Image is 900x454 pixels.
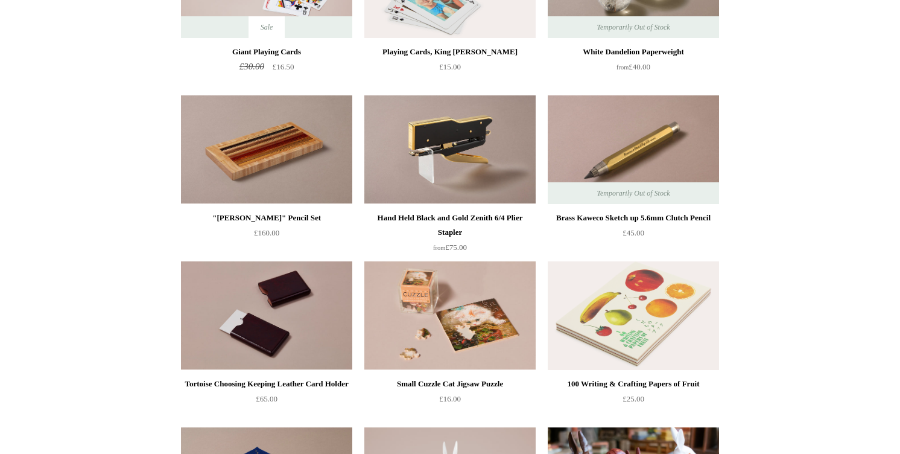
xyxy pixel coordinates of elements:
[364,211,536,260] a: Hand Held Black and Gold Zenith 6/4 Plier Stapler from£75.00
[623,394,644,403] span: £25.00
[184,211,349,225] div: "[PERSON_NAME]" Pencil Set
[585,16,682,38] span: Temporarily Out of Stock
[548,45,719,94] a: White Dandelion Paperweight from£40.00
[548,261,719,370] img: 100 Writing & Crafting Papers of Fruit
[551,45,716,59] div: White Dandelion Paperweight
[551,377,716,391] div: 100 Writing & Crafting Papers of Fruit
[364,45,536,94] a: Playing Cards, King [PERSON_NAME] £15.00
[364,261,536,370] a: Small Cuzzle Cat Jigsaw Puzzle Small Cuzzle Cat Jigsaw Puzzle
[623,228,644,237] span: £45.00
[181,261,352,370] a: Tortoise Choosing Keeping Leather Card Holder Tortoise Choosing Keeping Leather Card Holder
[181,95,352,204] a: "Woods" Pencil Set "Woods" Pencil Set
[433,243,467,252] span: £75.00
[439,62,461,71] span: £15.00
[181,261,352,370] img: Tortoise Choosing Keeping Leather Card Holder
[616,62,650,71] span: £40.00
[249,16,285,38] span: Sale
[184,45,349,59] div: Giant Playing Cards
[181,377,352,426] a: Tortoise Choosing Keeping Leather Card Holder £65.00
[548,95,719,204] a: Brass Kaweco Sketch up 5.6mm Clutch Pencil Brass Kaweco Sketch up 5.6mm Clutch Pencil Temporarily...
[439,394,461,403] span: £16.00
[551,211,716,225] div: Brass Kaweco Sketch up 5.6mm Clutch Pencil
[184,377,349,391] div: Tortoise Choosing Keeping Leather Card Holder
[181,95,352,204] img: "Woods" Pencil Set
[433,245,445,251] span: from
[548,95,719,204] img: Brass Kaweco Sketch up 5.6mm Clutch Pencil
[273,62,294,71] span: £16.50
[364,95,536,204] img: Hand Held Black and Gold Zenith 6/4 Plier Stapler
[254,228,279,237] span: £160.00
[364,377,536,426] a: Small Cuzzle Cat Jigsaw Puzzle £16.00
[239,62,264,71] span: £30.00
[364,261,536,370] img: Small Cuzzle Cat Jigsaw Puzzle
[256,394,277,403] span: £65.00
[548,377,719,426] a: 100 Writing & Crafting Papers of Fruit £25.00
[367,377,533,391] div: Small Cuzzle Cat Jigsaw Puzzle
[181,211,352,260] a: "[PERSON_NAME]" Pencil Set £160.00
[585,182,682,204] span: Temporarily Out of Stock
[364,95,536,204] a: Hand Held Black and Gold Zenith 6/4 Plier Stapler Hand Held Black and Gold Zenith 6/4 Plier Stapler
[548,261,719,370] a: 100 Writing & Crafting Papers of Fruit 100 Writing & Crafting Papers of Fruit
[367,45,533,59] div: Playing Cards, King [PERSON_NAME]
[548,211,719,260] a: Brass Kaweco Sketch up 5.6mm Clutch Pencil £45.00
[616,64,629,71] span: from
[181,45,352,94] a: Giant Playing Cards £30.00 £16.50
[367,211,533,240] div: Hand Held Black and Gold Zenith 6/4 Plier Stapler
